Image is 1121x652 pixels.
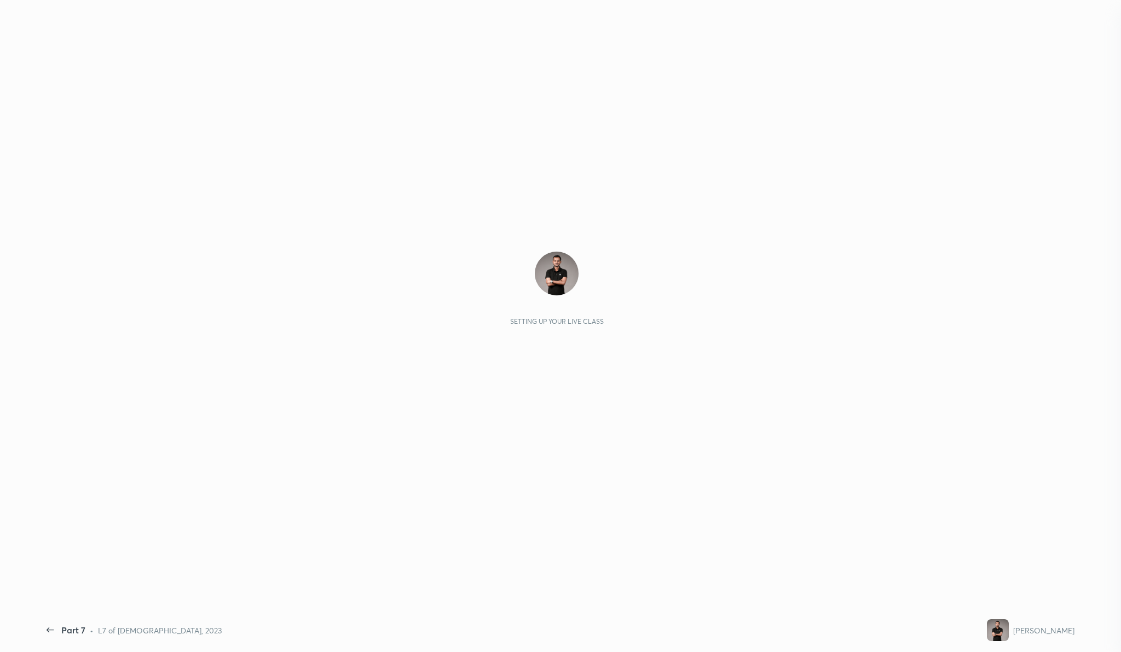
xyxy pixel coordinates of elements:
div: [PERSON_NAME] [1013,625,1074,636]
div: Part 7 [61,624,85,637]
div: L7 of [DEMOGRAPHIC_DATA], 2023 [98,625,222,636]
img: 9f6949702e7c485d94fd61f2cce3248e.jpg [535,252,579,295]
div: • [90,625,94,636]
img: 9f6949702e7c485d94fd61f2cce3248e.jpg [987,619,1009,641]
div: Setting up your live class [510,317,604,325]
